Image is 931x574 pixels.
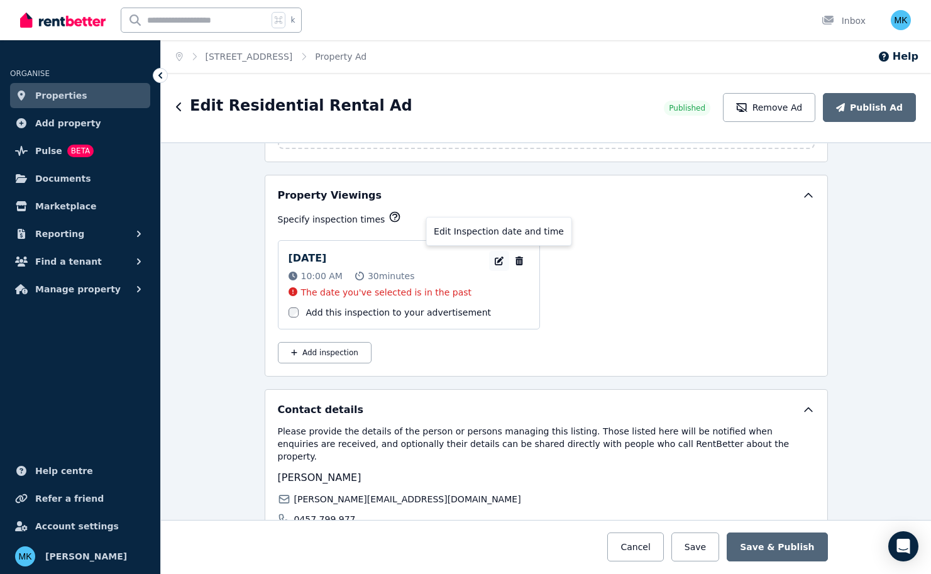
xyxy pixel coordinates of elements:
a: PulseBETA [10,138,150,163]
a: Marketplace [10,194,150,219]
button: Remove Ad [723,93,815,122]
a: Documents [10,166,150,191]
span: Help centre [35,463,93,478]
span: Refer a friend [35,491,104,506]
span: [PERSON_NAME] [45,549,127,564]
span: Find a tenant [35,254,102,269]
button: Save [671,533,719,561]
img: RentBetter [20,11,106,30]
img: Manpreet Kaler [891,10,911,30]
span: Add property [35,116,101,131]
span: Marketplace [35,199,96,214]
button: Save & Publish [727,533,827,561]
span: [PERSON_NAME][EMAIL_ADDRESS][DOMAIN_NAME] [294,493,521,505]
span: k [290,15,295,25]
span: BETA [67,145,94,157]
span: 30 minutes [368,270,415,282]
button: Find a tenant [10,249,150,274]
button: Add inspection [278,342,372,363]
p: The date you've selected is in the past [301,286,472,299]
span: Published [669,103,705,113]
a: Properties [10,83,150,108]
img: Manpreet Kaler [15,546,35,566]
span: Account settings [35,519,119,534]
h5: Property Viewings [278,188,382,203]
a: Property Ad [315,52,366,62]
label: Add this inspection to your advertisement [306,306,492,319]
button: Publish Ad [823,93,916,122]
span: Manage property [35,282,121,297]
span: [PERSON_NAME] [278,472,361,483]
nav: Breadcrumb [161,40,382,73]
span: 10:00 AM [301,270,343,282]
span: Pulse [35,143,62,158]
span: 0457 799 977 [294,513,356,526]
a: Refer a friend [10,486,150,511]
div: Inbox [822,14,866,27]
span: Documents [35,171,91,186]
button: Cancel [607,533,663,561]
button: Manage property [10,277,150,302]
span: Reporting [35,226,84,241]
p: Please provide the details of the person or persons managing this listing. Those listed here will... [278,425,815,463]
p: [DATE] [289,251,327,266]
div: Open Intercom Messenger [888,531,918,561]
button: Reporting [10,221,150,246]
a: [STREET_ADDRESS] [206,52,293,62]
div: Edit Inspection date and time [426,217,572,246]
a: Add property [10,111,150,136]
a: Account settings [10,514,150,539]
button: Help [878,49,918,64]
span: ORGANISE [10,69,50,78]
p: Specify inspection times [278,213,385,226]
a: Help centre [10,458,150,483]
h1: Edit Residential Rental Ad [190,96,412,116]
h5: Contact details [278,402,364,417]
span: Properties [35,88,87,103]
